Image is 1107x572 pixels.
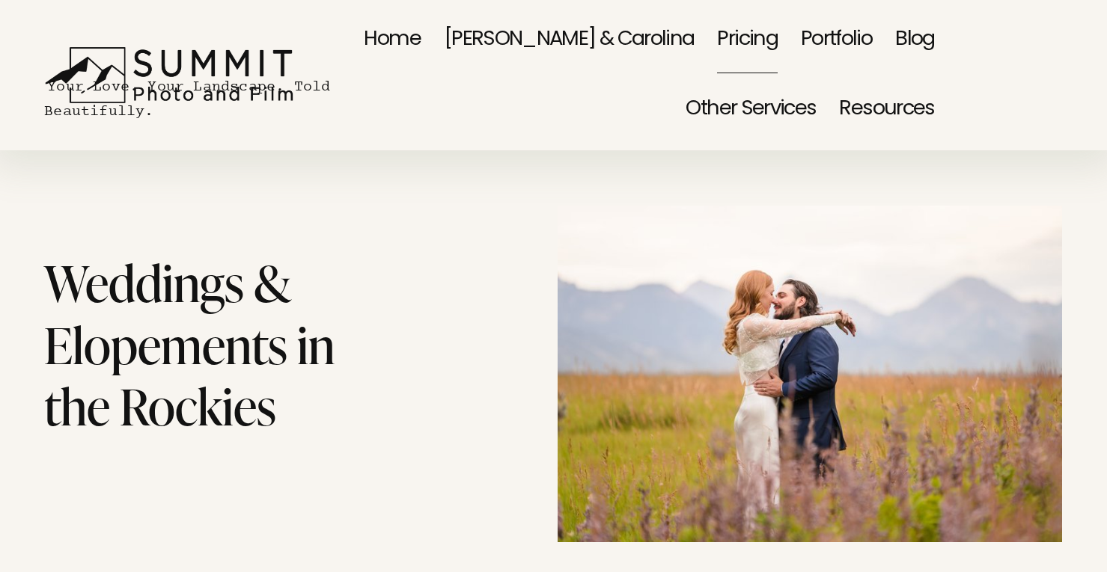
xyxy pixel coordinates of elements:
[895,5,934,75] a: Blog
[686,76,816,145] a: folder dropdown
[717,5,777,75] a: Pricing
[444,5,695,75] a: [PERSON_NAME] & Carolina
[44,46,302,104] img: Summit Photo and Film
[839,77,934,143] span: Resources
[44,251,378,436] h1: Weddings & Elopements in the Rockies
[686,77,816,143] span: Other Services
[801,5,872,75] a: Portfolio
[364,5,420,75] a: Home
[839,76,934,145] a: folder dropdown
